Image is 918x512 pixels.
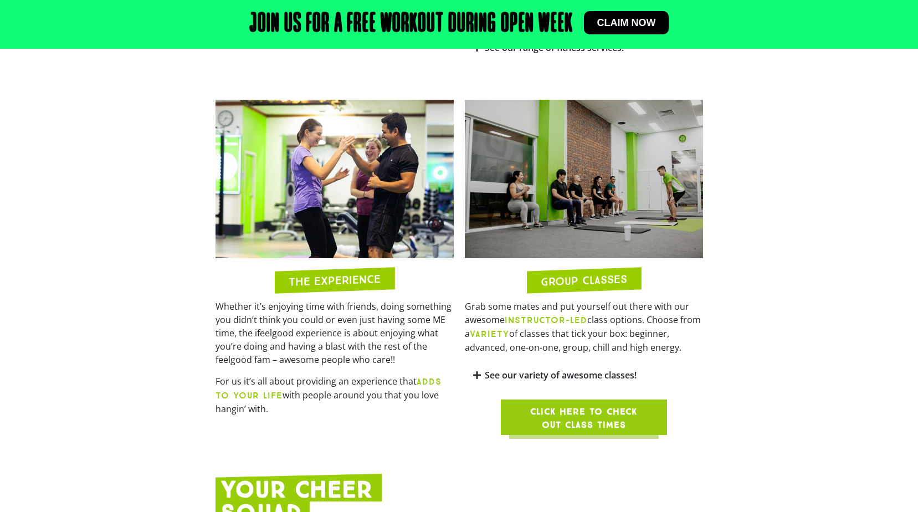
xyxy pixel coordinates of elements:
[465,300,703,354] p: Grab some mates and put yourself out there with our awesome class options. Choose from a of class...
[584,11,669,34] a: Claim now
[470,329,509,339] b: VARIETY
[465,362,703,388] div: See our variety of awesome classes!
[216,375,454,416] p: For us it’s all about providing an experience that with people around you that you love hangin’ w...
[289,274,381,288] h2: THE EXPERIENCE
[597,18,656,28] span: Claim now
[249,11,573,38] h2: Join us for a free workout during open week
[541,274,627,288] h2: GROUP CLASSES
[216,376,442,401] b: ADDS TO YOUR LIFE
[527,405,640,432] span: Click here to check out class times
[485,369,637,381] a: See our variety of awesome classes!
[501,400,667,435] a: Click here to check out class times
[216,300,454,366] p: Whether it’s enjoying time with friends, doing something you didn’t think you could or even just ...
[505,315,587,325] b: INSTRUCTOR-LED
